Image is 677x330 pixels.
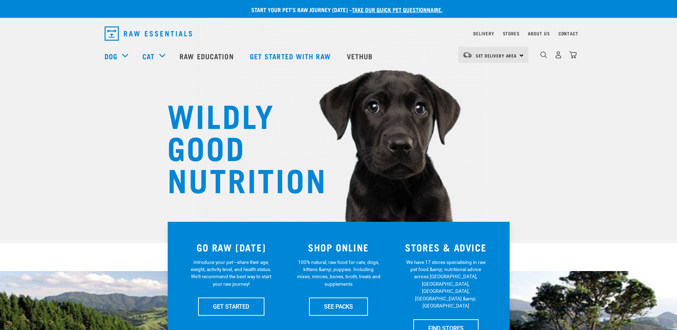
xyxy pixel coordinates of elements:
[105,26,192,41] img: Raw Essentials Logo
[297,259,380,288] p: 100% natural, raw food for cats, dogs, kittens &amp; puppies. Including mixes, minces, bones, bro...
[352,8,443,11] a: take our quick pet questionnaire.
[463,52,472,58] img: van-moving.png
[182,242,281,253] h3: GO RAW [DATE]
[99,24,579,44] nav: dropdown navigation
[142,51,155,61] a: Cat
[473,32,494,35] a: Delivery
[198,297,264,315] a: GET STARTED
[528,32,550,35] a: About Us
[172,42,242,70] a: Raw Education
[476,54,517,57] span: Set Delivery Area
[555,51,562,59] img: user.png
[569,51,577,59] img: home-icon@2x.png
[189,259,273,288] p: Introduce your pet—share their age, weight, activity level, and health status. We'll recommend th...
[404,259,488,310] p: We have 17 stores specialising in raw pet food &amp; nutritional advice across [GEOGRAPHIC_DATA],...
[167,98,310,195] h1: WILDLY GOOD NUTRITION
[396,242,495,253] h3: STORES & ADVICE
[105,51,117,61] a: Dog
[340,42,382,70] a: Vethub
[503,32,520,35] a: Stores
[559,32,579,35] a: Contact
[289,242,388,253] h3: SHOP ONLINE
[309,297,368,315] a: SEE PACKS
[540,51,547,58] img: home-icon-1@2x.png
[243,42,340,70] a: Get started with Raw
